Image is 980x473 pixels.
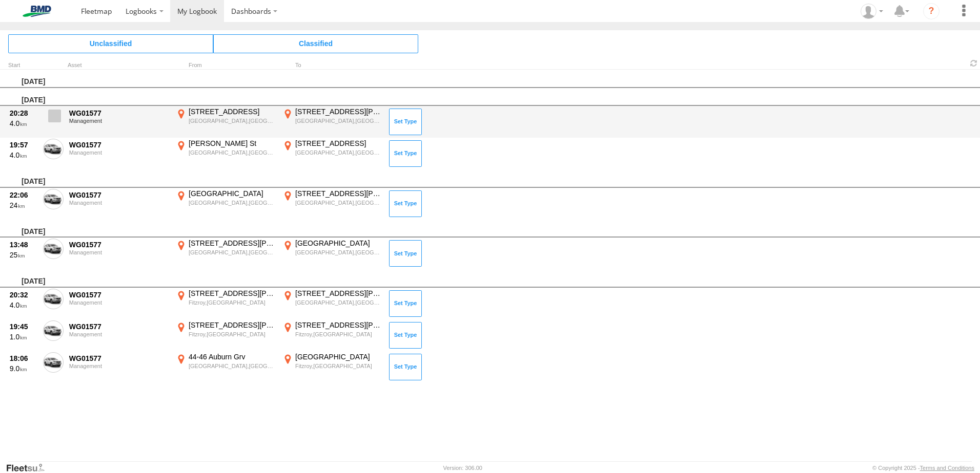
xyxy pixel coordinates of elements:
div: Management [69,249,169,255]
div: Asset [68,63,170,68]
div: [GEOGRAPHIC_DATA] [295,239,382,248]
div: [GEOGRAPHIC_DATA],[GEOGRAPHIC_DATA] [189,117,275,124]
label: Click to View Event Location [281,352,383,382]
div: 44-46 Auburn Grv [189,352,275,361]
span: Click to view Classified Trips [213,34,418,53]
div: [GEOGRAPHIC_DATA],[GEOGRAPHIC_DATA] [295,199,382,206]
label: Click to View Event Location [281,320,383,350]
label: Click to View Event Location [281,139,383,168]
div: 4.0 [10,119,37,128]
label: Click to View Event Location [174,239,277,268]
div: [STREET_ADDRESS][PERSON_NAME] [189,320,275,330]
a: Terms and Conditions [920,465,974,471]
div: From [174,63,277,68]
div: Management [69,363,169,369]
div: © Copyright 2025 - [872,465,974,471]
div: WG01577 [69,140,169,149]
div: 19:45 [10,322,37,331]
div: 4.0 [10,150,37,160]
div: Fitzroy,[GEOGRAPHIC_DATA] [295,362,382,370]
label: Click to View Event Location [174,139,277,168]
img: bmd-logo.svg [10,6,64,17]
a: Visit our Website [6,463,53,473]
span: Refresh [968,58,980,68]
div: [GEOGRAPHIC_DATA],[GEOGRAPHIC_DATA] [295,117,382,124]
div: [STREET_ADDRESS][PERSON_NAME] [295,189,382,198]
div: WG01577 [69,109,169,118]
div: [GEOGRAPHIC_DATA],[GEOGRAPHIC_DATA] [189,362,275,370]
div: 20:28 [10,109,37,118]
button: Click to Set [389,322,422,349]
div: [PERSON_NAME] St [189,139,275,148]
div: 9.0 [10,364,37,373]
div: [STREET_ADDRESS] [189,107,275,116]
button: Click to Set [389,354,422,380]
button: Click to Set [389,190,422,217]
button: Click to Set [389,109,422,135]
div: 18:06 [10,354,37,363]
div: [GEOGRAPHIC_DATA],[GEOGRAPHIC_DATA] [295,149,382,156]
button: Click to Set [389,290,422,317]
div: [GEOGRAPHIC_DATA],[GEOGRAPHIC_DATA] [295,299,382,306]
div: 1.0 [10,332,37,341]
div: WG01577 [69,354,169,363]
div: [STREET_ADDRESS][PERSON_NAME] [189,289,275,298]
div: 19:57 [10,140,37,149]
div: 20:32 [10,290,37,299]
button: Click to Set [389,140,422,167]
i: ? [923,3,940,19]
div: 13:48 [10,240,37,249]
div: Version: 306.00 [443,465,482,471]
label: Click to View Event Location [174,289,277,318]
label: Click to View Event Location [281,239,383,268]
button: Click to Set [389,240,422,267]
div: Click to Sort [8,63,39,68]
div: 22:06 [10,190,37,200]
div: Management [69,299,169,306]
div: Justine Paragreen [857,4,887,19]
label: Click to View Event Location [174,352,277,382]
div: Management [69,200,169,206]
div: Fitzroy,[GEOGRAPHIC_DATA] [295,331,382,338]
label: Click to View Event Location [281,289,383,318]
div: WG01577 [69,240,169,249]
div: [STREET_ADDRESS][PERSON_NAME] [295,289,382,298]
div: To [281,63,383,68]
span: Click to view Unclassified Trips [8,34,213,53]
div: [GEOGRAPHIC_DATA] [295,352,382,361]
div: 25 [10,250,37,260]
div: [GEOGRAPHIC_DATA],[GEOGRAPHIC_DATA] [295,249,382,256]
div: [STREET_ADDRESS] [295,139,382,148]
label: Click to View Event Location [281,189,383,219]
div: WG01577 [69,322,169,331]
div: [GEOGRAPHIC_DATA] [189,189,275,198]
div: WG01577 [69,190,169,200]
div: Management [69,331,169,337]
div: [GEOGRAPHIC_DATA],[GEOGRAPHIC_DATA] [189,249,275,256]
div: Fitzroy,[GEOGRAPHIC_DATA] [189,331,275,338]
div: WG01577 [69,290,169,299]
div: [STREET_ADDRESS][PERSON_NAME] [295,107,382,116]
div: Fitzroy,[GEOGRAPHIC_DATA] [189,299,275,306]
label: Click to View Event Location [174,189,277,219]
label: Click to View Event Location [174,320,277,350]
div: [STREET_ADDRESS][PERSON_NAME] [295,320,382,330]
div: [GEOGRAPHIC_DATA],[GEOGRAPHIC_DATA] [189,199,275,206]
label: Click to View Event Location [174,107,277,137]
label: Click to View Event Location [281,107,383,137]
div: Management [69,118,169,124]
div: 24 [10,201,37,210]
div: 4.0 [10,300,37,310]
div: [STREET_ADDRESS][PERSON_NAME] [189,239,275,248]
div: [GEOGRAPHIC_DATA],[GEOGRAPHIC_DATA] [189,149,275,156]
div: Management [69,149,169,156]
